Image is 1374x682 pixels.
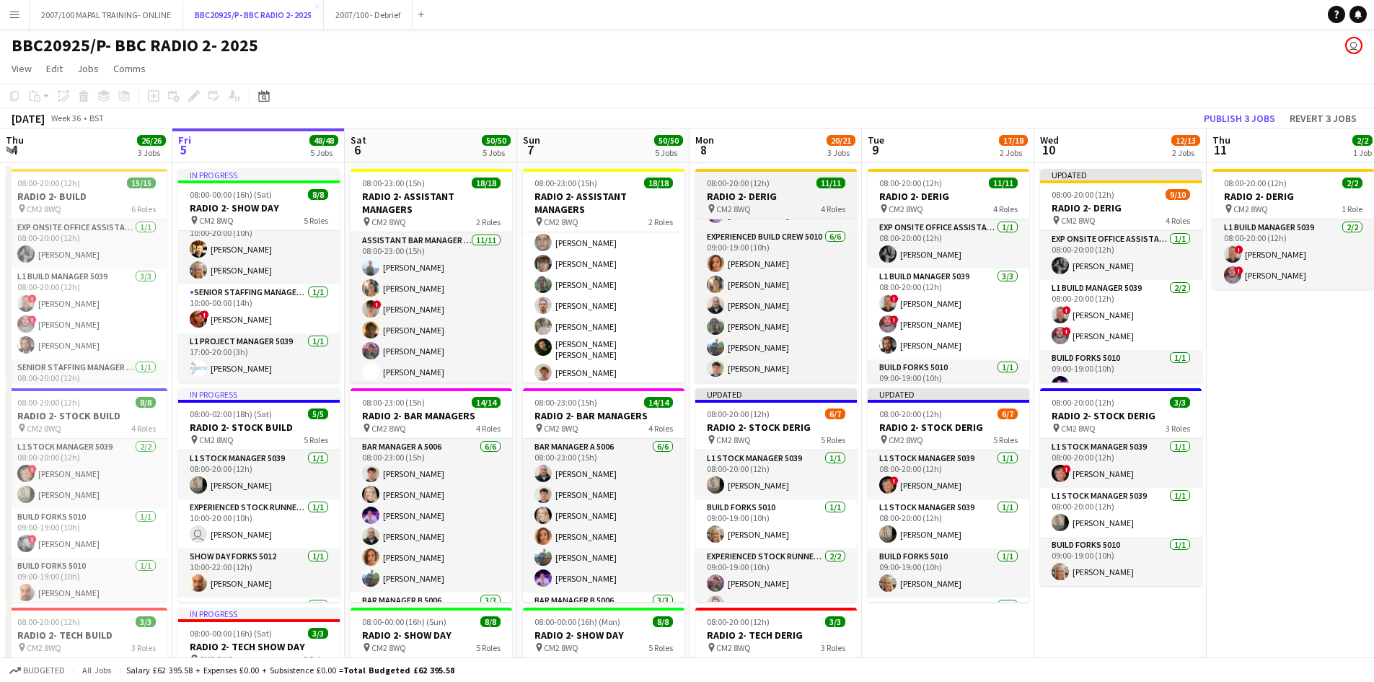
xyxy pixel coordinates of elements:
span: 4 Roles [476,423,501,434]
span: Total Budgeted £62 395.58 [343,665,454,676]
button: 2007/100 - Debrief [324,1,413,29]
span: CM2 8WQ [27,423,61,434]
span: CM2 8WQ [199,654,234,665]
app-job-card: Updated08:00-20:00 (12h)6/7RADIO 2- STOCK DERIG CM2 8WQ5 RolesL1 Stock Manager 50391/108:00-20:00... [695,388,857,602]
app-card-role: Build Forks 50101/109:00-19:00 (10h)[PERSON_NAME] [695,499,857,548]
span: 8/8 [653,616,673,627]
span: ! [890,315,899,324]
a: Comms [107,59,151,78]
app-user-avatar: Grace Shorten [1345,37,1362,54]
h3: RADIO 2- DERIG [1212,190,1374,203]
span: 5 Roles [304,434,328,445]
div: In progress [178,608,340,619]
span: Thu [1212,134,1230,147]
span: 3 Roles [821,642,845,653]
button: Revert 3 jobs [1284,109,1362,128]
span: 14/14 [644,397,673,408]
span: ! [1235,266,1243,275]
span: CM2 8WQ [544,423,578,434]
span: 4 Roles [993,204,1018,214]
span: CM2 8WQ [716,642,751,653]
span: CM2 8WQ [889,204,923,214]
app-card-role: L1 Stock Manager 50391/108:00-20:00 (12h)[PERSON_NAME] [695,450,857,499]
span: Mon [695,134,714,147]
span: 2/2 [1342,178,1362,188]
span: 4 Roles [131,423,156,434]
span: CM2 8WQ [889,434,923,445]
span: ! [1235,245,1243,254]
span: 5 Roles [648,642,673,653]
span: ! [201,310,209,319]
span: 8/8 [136,397,156,408]
span: 3/3 [1170,397,1190,408]
span: 11/11 [816,178,845,188]
span: CM2 8WQ [544,642,578,653]
span: 15/15 [127,178,156,188]
span: CM2 8WQ [27,642,61,653]
a: Jobs [71,59,105,78]
span: 9 [866,141,884,158]
span: 6/7 [825,408,845,419]
h3: RADIO 2- DERIG [1040,201,1202,214]
app-job-card: In progress08:00-00:00 (16h) (Sat)8/8RADIO 2- SHOW DAY CM2 8WQ5 Roles![PERSON_NAME]![PERSON_NAME]... [178,169,340,382]
span: CM2 8WQ [371,217,406,227]
span: CM2 8WQ [1061,423,1096,434]
span: 08:00-00:00 (16h) (Sat) [190,189,272,200]
div: 08:00-20:00 (12h)2/2RADIO 2- DERIG CM2 8WQ1 RoleL1 Build Manager 50392/208:00-20:00 (12h)![PERSON... [1212,169,1374,289]
app-card-role: Senior Staffing Manager 50391/110:00-00:00 (14h)![PERSON_NAME] [178,284,340,333]
span: 08:00-20:00 (12h) [707,616,770,627]
span: 8/8 [480,616,501,627]
span: Budgeted [23,665,65,676]
div: 2 Jobs [1172,147,1199,158]
app-job-card: Updated08:00-20:00 (12h)9/10RADIO 2- DERIG CM2 8WQ4 RolesExp Onsite Office Assistant 50121/108:00... [1040,169,1202,382]
h3: RADIO 2- BUILD [6,190,167,203]
app-card-role: L1 Stock Manager 50391/1 [178,598,340,647]
span: 08:00-20:00 (12h) [1052,189,1114,200]
app-card-role: Show Day Forks 50121/110:00-22:00 (12h)[PERSON_NAME] [178,548,340,598]
app-job-card: Updated08:00-20:00 (12h)6/7RADIO 2- STOCK DERIG CM2 8WQ5 RolesL1 Stock Manager 50391/108:00-20:00... [868,388,1029,602]
div: 1 Job [1353,147,1372,158]
span: 5 Roles [476,642,501,653]
span: 08:00-23:00 (15h) [362,178,425,188]
span: ! [28,465,37,473]
span: 18/18 [472,178,501,188]
span: CM2 8WQ [199,434,234,445]
h3: RADIO 2- STOCK DERIG [1040,409,1202,422]
app-card-role: Experienced Stock Runner 50122/209:00-19:00 (10h)[PERSON_NAME][PERSON_NAME] [695,548,857,618]
span: 08:00-20:00 (12h) [707,178,770,188]
app-card-role: L1 Build Manager 50393/308:00-20:00 (12h)![PERSON_NAME]![PERSON_NAME][PERSON_NAME] [868,268,1029,359]
span: CM2 8WQ [371,642,406,653]
a: Edit [40,59,69,78]
h3: RADIO 2- STOCK BUILD [6,409,167,422]
app-card-role: L1 Build Manager 50393/308:00-20:00 (12h)![PERSON_NAME]![PERSON_NAME][PERSON_NAME] [6,268,167,359]
a: View [6,59,38,78]
span: 18/18 [644,178,673,188]
app-card-role: L1 Stock Manager 50391/108:00-20:00 (12h)[PERSON_NAME] [1040,488,1202,537]
span: 3 Roles [304,654,328,665]
span: 50/50 [482,135,511,146]
app-card-role: Exp Onsite Office Assistant 50121/108:00-20:00 (12h)[PERSON_NAME] [1040,231,1202,280]
span: 11 [1210,141,1230,158]
h3: RADIO 2- DERIG [695,190,857,203]
span: 5 Roles [821,434,845,445]
span: 48/48 [309,135,338,146]
span: 08:00-23:00 (15h) [534,178,597,188]
app-job-card: 08:00-23:00 (15h)18/18RADIO 2- ASSISTANT MANAGERS CM2 8WQ2 Roles[PERSON_NAME][PERSON_NAME]Cellar ... [523,169,684,382]
app-card-role: Assistant Bar Manager 500611/1108:00-23:00 (15h)[PERSON_NAME][PERSON_NAME]![PERSON_NAME][PERSON_N... [351,232,512,491]
span: 9/10 [1166,189,1190,200]
span: CM2 8WQ [1233,204,1268,214]
span: 08:00-20:00 (12h) [17,397,80,408]
app-job-card: 08:00-20:00 (12h)11/11RADIO 2- DERIG CM2 8WQ4 RolesExp Onsite Office Assistant 50121/108:00-20:00... [868,169,1029,382]
span: 4 Roles [821,204,845,214]
span: ! [28,315,37,324]
div: In progress [178,169,340,180]
span: CM2 8WQ [27,204,61,214]
span: 8/8 [308,189,328,200]
app-card-role: L1 Stock Manager 50391/108:00-20:00 (12h)![PERSON_NAME] [1040,439,1202,488]
span: 12/13 [1171,135,1200,146]
app-job-card: In progress08:00-02:00 (18h) (Sat)5/5RADIO 2- STOCK BUILD CM2 8WQ5 RolesL1 Stock Manager 50391/10... [178,388,340,602]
